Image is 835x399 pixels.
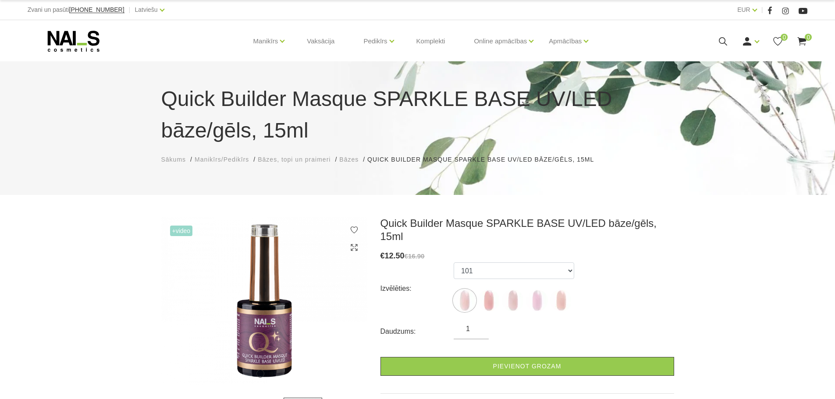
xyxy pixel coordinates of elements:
[502,290,524,311] img: ...
[380,217,674,243] h3: Quick Builder Masque SPARKLE BASE UV/LED bāze/gēls, 15ml
[253,24,278,59] a: Manikīrs
[526,290,548,311] img: ...
[69,6,124,13] span: [PHONE_NUMBER]
[339,155,359,164] a: Bāzes
[454,290,476,311] img: ...
[195,156,249,163] span: Manikīrs/Pedikīrs
[256,370,264,378] button: 1 of 2
[129,4,131,15] span: |
[805,34,812,41] span: 0
[300,20,341,62] a: Vaksācija
[781,34,788,41] span: 0
[161,83,674,146] h1: Quick Builder Masque SPARKLE BASE UV/LED bāze/gēls, 15ml
[161,155,186,164] a: Sākums
[380,251,385,260] span: €
[772,36,783,47] a: 0
[135,4,158,15] a: Latviešu
[367,155,603,164] li: Quick Builder Masque SPARKLE BASE UV/LED bāze/gēls, 15ml
[339,156,359,163] span: Bāzes
[195,155,249,164] a: Manikīrs/Pedikīrs
[28,4,124,15] div: Zvani un pasūti
[380,357,674,376] a: Pievienot grozam
[409,20,452,62] a: Komplekti
[380,282,454,296] div: Izvēlēties:
[170,226,193,236] span: +Video
[258,155,330,164] a: Bāzes, topi un praimeri
[796,36,807,47] a: 0
[258,156,330,163] span: Bāzes, topi un praimeri
[363,24,387,59] a: Pedikīrs
[737,4,750,15] a: EUR
[161,217,367,385] img: ...
[269,371,274,376] button: 2 of 2
[550,290,572,311] img: ...
[549,24,582,59] a: Apmācības
[385,251,405,260] span: 12.50
[380,325,454,339] div: Daudzums:
[474,24,527,59] a: Online apmācības
[761,4,763,15] span: |
[405,252,425,260] s: €16.90
[69,7,124,13] a: [PHONE_NUMBER]
[478,290,500,311] img: ...
[161,156,186,163] span: Sākums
